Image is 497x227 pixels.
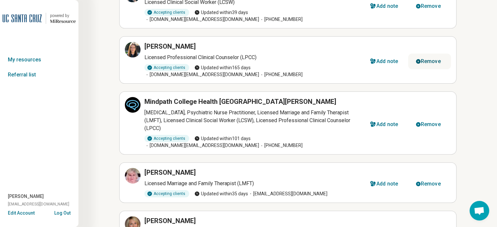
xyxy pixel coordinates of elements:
[144,16,259,23] span: [DOMAIN_NAME][EMAIL_ADDRESS][DOMAIN_NAME]
[421,4,441,9] div: Remove
[421,181,441,186] div: Remove
[248,190,327,197] span: [EMAIL_ADDRESS][DOMAIN_NAME]
[144,180,363,187] p: Licensed Marriage and Family Therapist (LMFT)
[194,64,251,71] span: Updated within 165 days
[194,190,248,197] span: Updated within 35 days
[376,59,398,64] div: Add note
[144,42,196,51] h3: [PERSON_NAME]
[259,16,303,23] span: [PHONE_NUMBER]
[50,13,76,19] div: powered by
[144,9,189,16] div: Accepting clients
[8,201,69,207] span: [EMAIL_ADDRESS][DOMAIN_NAME]
[144,54,363,61] p: Licensed Professional Clinical Counselor (LPCC)
[3,10,76,26] a: University of California at Santa Cruzpowered by
[408,176,451,192] button: Remove
[470,201,489,220] a: Open chat
[144,135,189,142] div: Accepting clients
[408,117,451,132] button: Remove
[54,210,71,215] button: Log Out
[376,122,398,127] div: Add note
[421,122,441,127] div: Remove
[376,4,398,9] div: Add note
[144,109,363,132] p: [MEDICAL_DATA], Psychiatric Nurse Practitioner, Licensed Marriage and Family Therapist (LMFT), Li...
[362,117,408,132] button: Add note
[144,190,189,197] div: Accepting clients
[408,54,451,69] button: Remove
[144,64,189,71] div: Accepting clients
[144,168,196,177] h3: [PERSON_NAME]
[259,142,303,149] span: [PHONE_NUMBER]
[194,9,248,16] span: Updated within 39 days
[3,10,42,26] img: University of California at Santa Cruz
[144,142,259,149] span: [DOMAIN_NAME][EMAIL_ADDRESS][DOMAIN_NAME]
[362,54,408,69] button: Add note
[259,71,303,78] span: [PHONE_NUMBER]
[144,97,336,106] h3: Mindpath College Health [GEOGRAPHIC_DATA][PERSON_NAME]
[421,59,441,64] div: Remove
[144,216,196,225] h3: [PERSON_NAME]
[8,193,44,200] span: [PERSON_NAME]
[8,210,35,217] button: Edit Account
[376,181,398,186] div: Add note
[362,176,408,192] button: Add note
[194,135,251,142] span: Updated within 101 days
[144,71,259,78] span: [DOMAIN_NAME][EMAIL_ADDRESS][DOMAIN_NAME]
